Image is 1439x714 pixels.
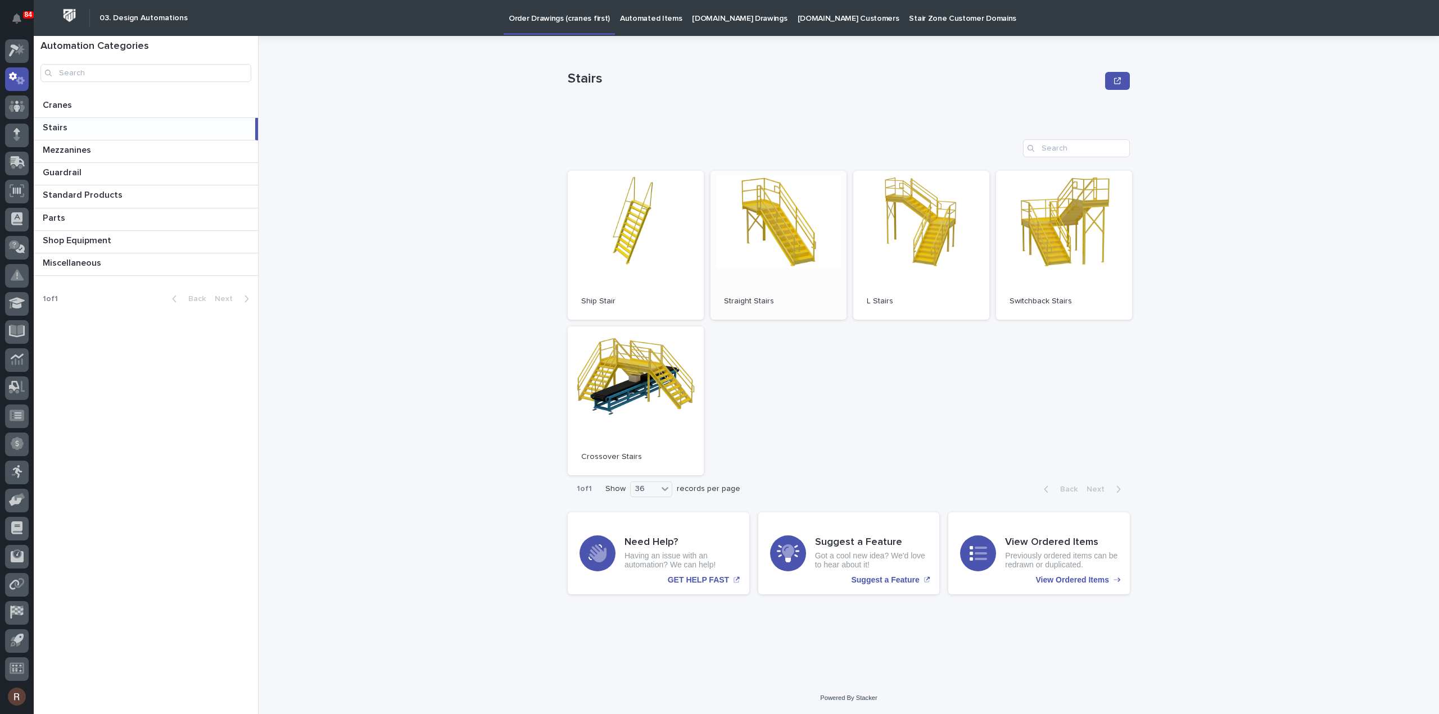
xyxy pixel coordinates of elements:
a: MiscellaneousMiscellaneous [34,253,258,276]
input: Search [40,64,251,82]
a: Straight Stairs [711,171,847,320]
p: Mezzanines [43,143,93,156]
a: Crossover Stairs [568,326,704,475]
p: GET HELP FAST [668,575,729,585]
a: Switchback Stairs [996,171,1132,320]
p: Cranes [43,98,74,111]
p: Straight Stairs [724,297,833,306]
a: Shop EquipmentShop Equipment [34,231,258,253]
p: Stairs [568,71,1101,87]
img: Workspace Logo [59,5,80,26]
span: Back [1053,485,1078,493]
p: Parts [43,211,67,224]
a: Ship Stair [568,171,704,320]
p: Miscellaneous [43,256,103,269]
span: Next [1087,485,1111,493]
a: Suggest a Feature [758,512,940,594]
button: Back [1035,484,1082,494]
a: View Ordered Items [948,512,1130,594]
a: MezzaninesMezzanines [34,140,258,163]
p: Having an issue with an automation? We can help! [625,551,737,570]
a: Standard ProductsStandard Products [34,185,258,208]
div: 36 [631,483,658,495]
p: Ship Stair [581,297,690,306]
p: Crossover Stairs [581,452,690,462]
p: Switchback Stairs [1010,297,1119,306]
p: records per page [677,484,740,494]
span: Next [215,295,239,303]
p: Previously ordered items can be redrawn or duplicated. [1005,551,1118,570]
h3: View Ordered Items [1005,536,1118,549]
button: Next [210,294,258,304]
a: CranesCranes [34,95,258,118]
a: GET HELP FAST [568,512,749,594]
p: Got a cool new idea? We'd love to hear about it! [815,551,928,570]
p: L Stairs [867,297,976,306]
p: Guardrail [43,165,84,178]
p: View Ordered Items [1036,575,1109,585]
a: StairsStairs [34,118,258,140]
a: Powered By Stacker [820,694,877,701]
button: Back [163,294,210,304]
input: Search [1023,139,1130,157]
p: 84 [25,11,32,19]
p: 1 of 1 [568,475,601,503]
h3: Suggest a Feature [815,536,928,549]
h1: Automation Categories [40,40,251,53]
h3: Need Help? [625,536,737,549]
p: Show [605,484,626,494]
button: Next [1082,484,1130,494]
h2: 03. Design Automations [99,13,188,23]
a: L Stairs [853,171,989,320]
a: GuardrailGuardrail [34,163,258,185]
p: 1 of 1 [34,285,67,313]
div: Notifications84 [14,13,29,31]
p: Stairs [43,120,70,133]
button: users-avatar [5,685,29,708]
p: Shop Equipment [43,233,114,246]
p: Standard Products [43,188,125,201]
p: Suggest a Feature [851,575,919,585]
button: Notifications [5,7,29,30]
span: Back [182,295,206,303]
a: PartsParts [34,208,258,231]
